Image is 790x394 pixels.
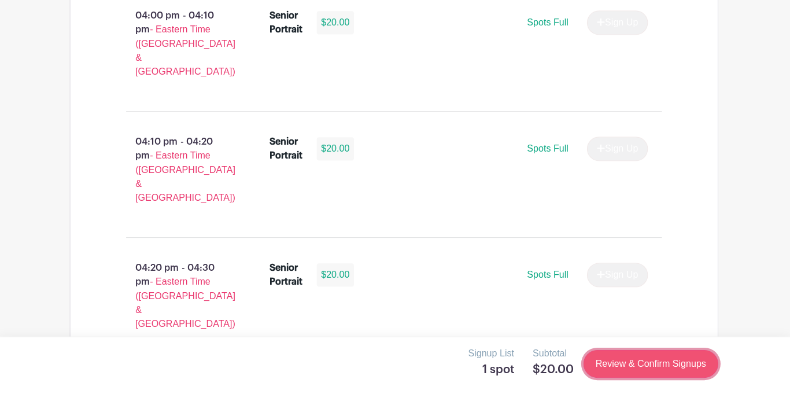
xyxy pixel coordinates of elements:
span: - Eastern Time ([GEOGRAPHIC_DATA] & [GEOGRAPHIC_DATA]) [138,25,237,77]
span: - Eastern Time ([GEOGRAPHIC_DATA] & [GEOGRAPHIC_DATA]) [138,277,237,328]
div: $20.00 [318,263,356,286]
span: Spots Full [527,19,568,28]
p: 04:00 pm - 04:10 pm [110,5,253,84]
div: Senior Portrait [271,261,304,289]
div: $20.00 [318,12,356,35]
p: 04:20 pm - 04:30 pm [110,256,253,335]
p: Subtotal [533,346,574,360]
h5: 1 spot [469,362,515,376]
p: Signup List [469,346,515,360]
p: 04:10 pm - 04:20 pm [110,131,253,209]
h5: $20.00 [533,362,574,376]
div: Senior Portrait [271,10,304,38]
div: Senior Portrait [271,135,304,163]
div: $20.00 [318,138,356,161]
span: - Eastern Time ([GEOGRAPHIC_DATA] & [GEOGRAPHIC_DATA]) [138,151,237,202]
span: Spots Full [527,144,568,154]
a: Review & Confirm Signups [584,349,718,377]
span: Spots Full [527,270,568,279]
